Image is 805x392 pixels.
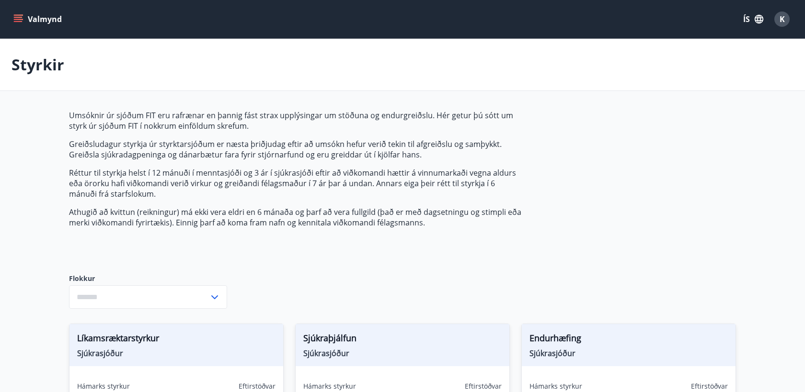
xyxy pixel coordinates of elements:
[77,332,276,348] span: Líkamsræktarstyrkur
[738,11,769,28] button: ÍS
[303,348,502,358] span: Sjúkrasjóður
[691,381,728,391] span: Eftirstöðvar
[529,348,728,358] span: Sjúkrasjóður
[69,139,521,160] p: Greiðsludagur styrkja úr styrktarsjóðum er næsta þriðjudag eftir að umsókn hefur verið tekin til ...
[303,332,502,348] span: Sjúkraþjálfun
[77,348,276,358] span: Sjúkrasjóður
[69,168,521,199] p: Réttur til styrkja helst í 12 mánuði í menntasjóði og 3 ár í sjúkrasjóði eftir að viðkomandi hætt...
[529,332,728,348] span: Endurhæfing
[69,274,227,283] label: Flokkur
[239,381,276,391] span: Eftirstöðvar
[77,381,130,391] span: Hámarks styrkur
[303,381,356,391] span: Hámarks styrkur
[11,54,64,75] p: Styrkir
[11,11,66,28] button: menu
[780,14,785,24] span: K
[69,110,521,131] p: Umsóknir úr sjóðum FIT eru rafrænar en þannig fást strax upplýsingar um stöðuna og endurgreiðslu....
[770,8,793,31] button: K
[529,381,582,391] span: Hámarks styrkur
[465,381,502,391] span: Eftirstöðvar
[69,207,521,228] p: Athugið að kvittun (reikningur) má ekki vera eldri en 6 mánaða og þarf að vera fullgild (það er m...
